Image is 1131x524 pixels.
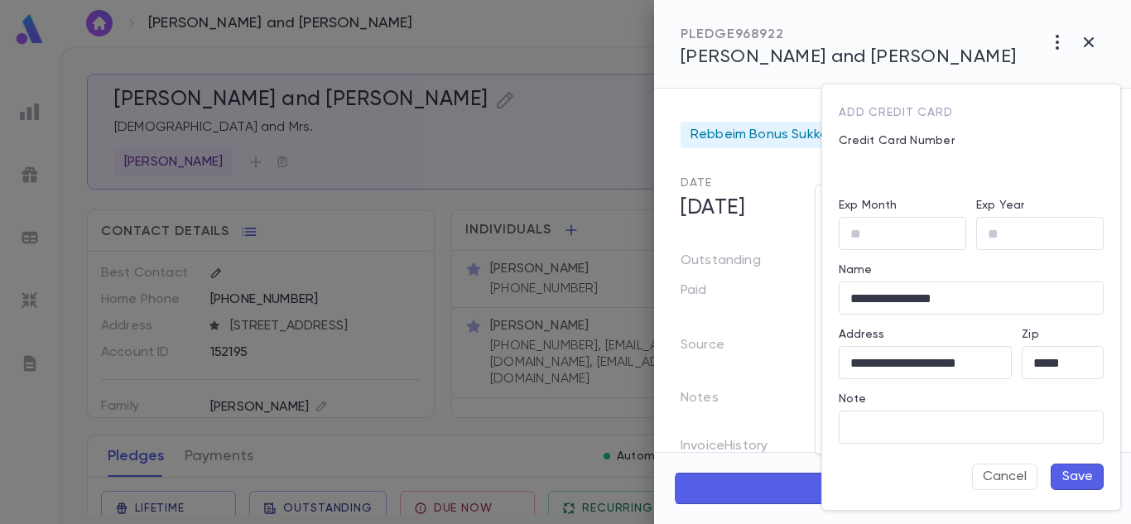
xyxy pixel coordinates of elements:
[839,328,884,341] label: Address
[972,464,1037,490] button: Cancel
[839,134,1104,147] p: Credit Card Number
[976,199,1024,212] label: Exp Year
[839,152,1104,185] iframe: card
[1051,464,1104,490] button: Save
[839,199,897,212] label: Exp Month
[839,392,867,406] label: Note
[839,107,953,118] span: Add Credit Card
[1022,328,1038,341] label: Zip
[839,263,873,276] label: Name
